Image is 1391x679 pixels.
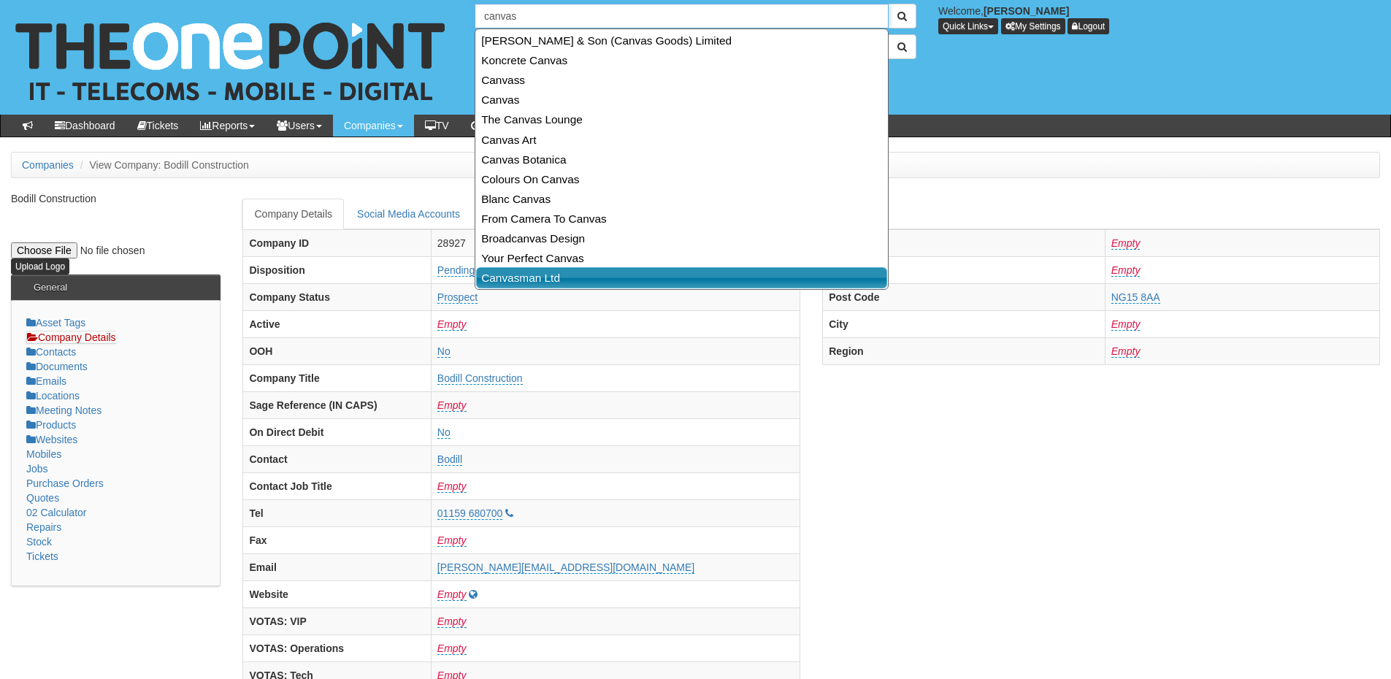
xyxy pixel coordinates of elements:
a: Emails [26,375,66,387]
a: 01159 680700 [437,507,503,520]
a: Empty [1111,318,1141,331]
td: 28927 [431,229,800,256]
a: Users [266,115,333,137]
a: Empty [437,642,467,655]
a: Documents [26,361,88,372]
a: Products [26,419,76,431]
a: Broadcanvas Design [477,229,886,248]
th: Company Title [243,364,431,391]
th: Post Code [823,283,1105,310]
a: Reports [189,115,266,137]
a: Colours On Canvas [477,169,886,189]
a: Dashboard [44,115,126,137]
th: Tel [243,499,431,526]
th: On Direct Debit [243,418,431,445]
a: Locations [26,390,80,402]
a: Asset Tags [26,317,85,329]
th: Website [243,580,431,607]
a: No [437,345,451,358]
button: Quick Links [938,18,998,34]
a: Blanc Canvas [477,189,886,209]
a: Canvas [477,90,886,110]
a: Bodill Construction [437,372,523,385]
th: Contact [243,445,431,472]
a: Empty [1111,237,1141,250]
a: Empty [437,318,467,331]
th: OOH [243,337,431,364]
th: Address 2 [823,256,1105,283]
a: Empty [437,588,467,601]
a: Tickets [26,551,58,562]
th: Contact Job Title [243,472,431,499]
th: Company Status [243,283,431,310]
th: Company ID [243,229,431,256]
a: Your Perfect Canvas [477,248,886,268]
a: The Canvas Lounge [477,110,886,129]
th: Email [243,553,431,580]
th: Address 1 [823,229,1105,256]
a: Jobs [26,463,48,475]
th: City [823,310,1105,337]
a: Stock [26,536,52,548]
a: TV [414,115,460,137]
th: Disposition [243,256,431,283]
a: Empty [1111,345,1141,358]
a: No [437,426,451,439]
p: Bodill Construction [11,191,221,206]
a: [PERSON_NAME] & Son (Canvas Goods) Limited [477,31,886,50]
a: 02 Calculator [26,507,87,518]
a: Koncrete Canvas [477,50,886,70]
input: Upload Logo [11,258,69,275]
a: Companies [22,159,74,171]
a: Company Details [242,199,344,229]
th: Fax [243,526,431,553]
a: Logout [1068,18,1109,34]
a: NG15 8AA [1111,291,1160,304]
a: Purchase Orders [26,477,104,489]
a: Empty [1111,264,1141,277]
a: Empty [437,480,467,493]
a: Prospect [437,291,478,304]
a: Empty [437,534,467,547]
th: VOTAS: Operations [243,634,431,661]
a: Meeting Notes [26,404,101,416]
a: Empty [437,399,467,412]
li: View Company: Bodill Construction [77,158,249,172]
div: Welcome, [927,4,1391,34]
a: Company Details [26,331,116,344]
th: Active [243,310,431,337]
th: Sage Reference (IN CAPS) [243,391,431,418]
a: Companies [333,115,414,137]
a: Contacts [26,346,76,358]
a: Websites [26,434,77,445]
input: Search Companies [475,4,889,28]
a: Mobiles [26,448,61,460]
a: Tickets [126,115,190,137]
a: From Camera To Canvas [477,209,886,229]
a: Canvasman Ltd [476,267,887,288]
a: OOH [460,115,514,137]
a: My Settings [1001,18,1065,34]
th: Region [823,337,1105,364]
a: [PERSON_NAME][EMAIL_ADDRESS][DOMAIN_NAME] [437,561,694,574]
a: Misc Details [473,199,551,229]
a: Repairs [26,521,61,533]
a: Canvas Art [477,130,886,150]
a: Canvas Botanica [477,150,886,169]
a: Social Media Accounts [345,199,472,229]
h3: General [26,275,74,300]
a: Pending [437,264,475,277]
th: VOTAS: VIP [243,607,431,634]
a: Quotes [26,492,59,504]
a: Empty [437,615,467,628]
a: Canvass [477,70,886,90]
a: Bodill [437,453,462,466]
b: [PERSON_NAME] [984,5,1069,17]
